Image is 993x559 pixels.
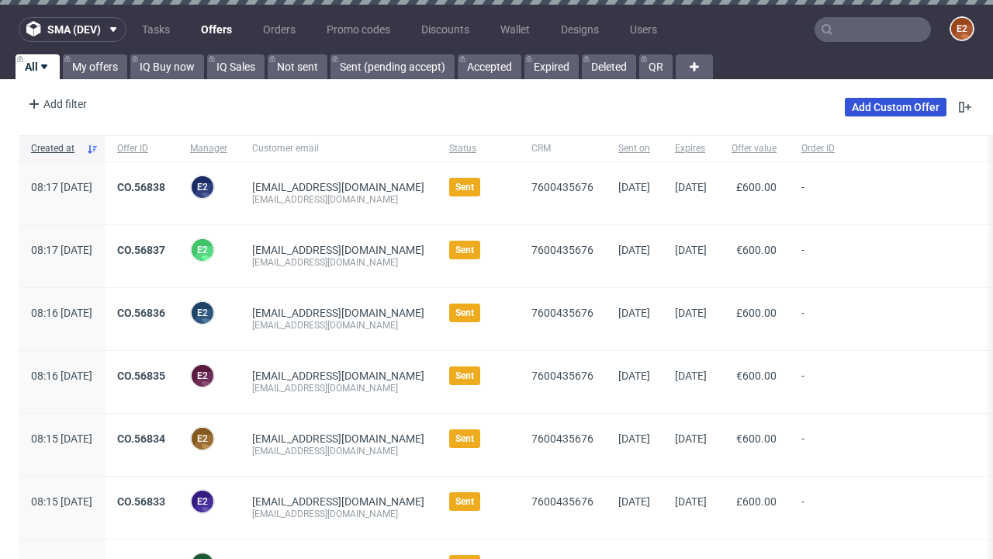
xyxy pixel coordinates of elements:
span: Expires [675,142,707,155]
span: £600.00 [736,307,777,319]
span: [DATE] [675,495,707,508]
a: Discounts [412,17,479,42]
span: 08:17 [DATE] [31,244,92,256]
a: Not sent [268,54,327,79]
a: All [16,54,60,79]
span: [DATE] [618,307,650,319]
span: sma (dev) [47,24,101,35]
span: Status [449,142,507,155]
span: [DATE] [618,370,650,382]
div: [EMAIL_ADDRESS][DOMAIN_NAME] [252,445,424,457]
span: [DATE] [675,432,707,445]
span: - [801,307,969,332]
span: [DATE] [675,370,707,382]
span: Sent [455,307,474,319]
a: 7600435676 [531,495,593,508]
a: [EMAIL_ADDRESS][DOMAIN_NAME] [252,307,424,319]
a: Offers [192,17,241,42]
a: IQ Sales [207,54,265,79]
span: Sent [455,244,474,256]
figcaption: e2 [192,428,213,450]
figcaption: e2 [192,365,213,387]
span: Offer value [732,142,777,155]
span: £600.00 [736,495,777,508]
figcaption: e2 [192,302,213,324]
span: - [801,370,969,394]
span: €600.00 [736,244,777,256]
span: 08:17 [DATE] [31,181,92,193]
span: Sent [455,495,474,508]
span: [DATE] [618,432,650,445]
div: [EMAIL_ADDRESS][DOMAIN_NAME] [252,508,424,520]
a: 7600435676 [531,307,593,319]
a: IQ Buy now [130,54,204,79]
a: [EMAIL_ADDRESS][DOMAIN_NAME] [252,181,424,193]
span: [DATE] [675,244,707,256]
span: €600.00 [736,432,777,445]
span: 08:16 [DATE] [31,370,92,382]
div: [EMAIL_ADDRESS][DOMAIN_NAME] [252,319,424,332]
figcaption: e2 [951,18,973,40]
span: - [801,495,969,520]
span: Sent [455,432,474,445]
a: [EMAIL_ADDRESS][DOMAIN_NAME] [252,432,424,445]
figcaption: e2 [192,239,213,261]
span: 08:15 [DATE] [31,495,92,508]
a: Tasks [133,17,179,42]
a: CO.56838 [117,181,165,193]
a: Wallet [491,17,539,42]
span: - [801,181,969,206]
a: Designs [552,17,608,42]
a: Sent (pending accept) [330,54,455,79]
a: QR [639,54,673,79]
a: 7600435676 [531,432,593,445]
div: [EMAIL_ADDRESS][DOMAIN_NAME] [252,193,424,206]
a: Promo codes [317,17,400,42]
a: Orders [254,17,305,42]
a: Accepted [458,54,521,79]
span: 08:16 [DATE] [31,307,92,319]
a: CO.56835 [117,370,165,382]
a: CO.56836 [117,307,165,319]
span: £600.00 [736,181,777,193]
span: [DATE] [618,244,650,256]
a: My offers [63,54,127,79]
span: Sent [455,181,474,193]
a: 7600435676 [531,370,593,382]
div: [EMAIL_ADDRESS][DOMAIN_NAME] [252,256,424,269]
a: CO.56833 [117,495,165,508]
figcaption: e2 [192,176,213,198]
span: [DATE] [675,181,707,193]
a: CO.56837 [117,244,165,256]
div: [EMAIL_ADDRESS][DOMAIN_NAME] [252,382,424,394]
a: Users [621,17,666,42]
span: CRM [531,142,593,155]
div: Add filter [22,92,90,116]
span: - [801,432,969,457]
span: [DATE] [675,307,707,319]
span: Offer ID [117,142,165,155]
a: 7600435676 [531,244,593,256]
span: [DATE] [618,495,650,508]
span: Order ID [801,142,969,155]
a: Expired [524,54,579,79]
span: €600.00 [736,370,777,382]
a: 7600435676 [531,181,593,193]
a: Add Custom Offer [845,98,946,116]
span: [DATE] [618,181,650,193]
span: Sent on [618,142,650,155]
span: Customer email [252,142,424,155]
span: - [801,244,969,269]
a: Deleted [582,54,636,79]
figcaption: e2 [192,491,213,512]
span: Sent [455,370,474,382]
span: 08:15 [DATE] [31,432,92,445]
span: Manager [190,142,227,155]
span: Created at [31,142,80,155]
button: sma (dev) [19,17,126,42]
a: CO.56834 [117,432,165,445]
a: [EMAIL_ADDRESS][DOMAIN_NAME] [252,495,424,508]
a: [EMAIL_ADDRESS][DOMAIN_NAME] [252,244,424,256]
a: [EMAIL_ADDRESS][DOMAIN_NAME] [252,370,424,382]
